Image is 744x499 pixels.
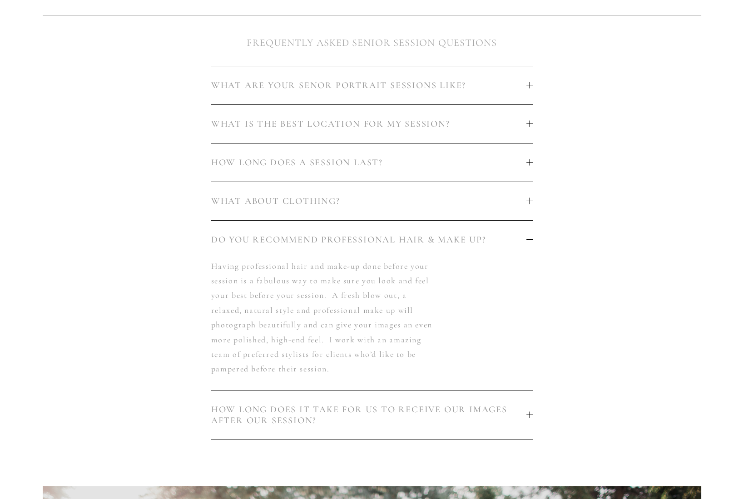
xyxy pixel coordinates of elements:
[211,80,526,91] span: WHAT ARE YOUR SENOR PORTRAIT SESSIONS LIKE?
[211,182,533,220] button: WHAT ABOUT CLOTHING?
[211,234,526,245] span: DO YOU RECOMMEND PROFESSIONAL HAIR & MAKE UP?
[211,157,526,168] span: HOW LONG DOES A SESSION LAST?
[211,143,533,182] button: HOW LONG DOES A SESSION LAST?
[211,390,533,440] button: HOW LONG DOES IT TAKE FOR US TO RECEIVE OUR IMAGES AFTER OUR SESSION?
[211,259,533,390] div: DO YOU RECOMMEND PROFESSIONAL HAIR & MAKE UP?
[211,119,526,129] span: WHAT IS THE BEST LOCATION FOR MY SESSION?
[211,105,533,143] button: WHAT IS THE BEST LOCATION FOR MY SESSION?
[211,404,526,426] span: HOW LONG DOES IT TAKE FOR US TO RECEIVE OUR IMAGES AFTER OUR SESSION?
[43,35,702,50] h2: FREQUENTLY ASKED SENIOR SESSION QUESTIONS
[211,221,533,259] button: DO YOU RECOMMEND PROFESSIONAL HAIR & MAKE UP?
[211,66,533,104] button: WHAT ARE YOUR SENOR PORTRAIT SESSIONS LIKE?
[211,259,436,376] p: Having professional hair and make-up done before your session is a fabulous way to make sure you ...
[211,196,526,207] span: WHAT ABOUT CLOTHING?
